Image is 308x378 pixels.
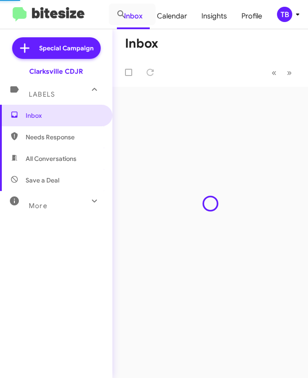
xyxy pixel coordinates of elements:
span: « [272,67,277,78]
a: Profile [234,3,269,29]
button: Previous [266,63,282,82]
span: Special Campaign [39,44,94,53]
span: Needs Response [26,133,102,142]
a: Special Campaign [12,37,101,59]
a: Calendar [150,3,194,29]
span: » [287,67,292,78]
h1: Inbox [125,36,158,51]
span: More [29,202,47,210]
a: Insights [194,3,234,29]
div: TB [277,7,292,22]
span: Labels [29,90,55,98]
div: Clarksville CDJR [29,67,83,76]
a: Inbox [117,3,150,29]
button: Next [281,63,297,82]
nav: Page navigation example [267,63,297,82]
span: All Conversations [26,154,76,163]
span: Inbox [26,111,102,120]
input: Search [109,4,156,25]
span: Save a Deal [26,176,59,185]
button: TB [269,7,298,22]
